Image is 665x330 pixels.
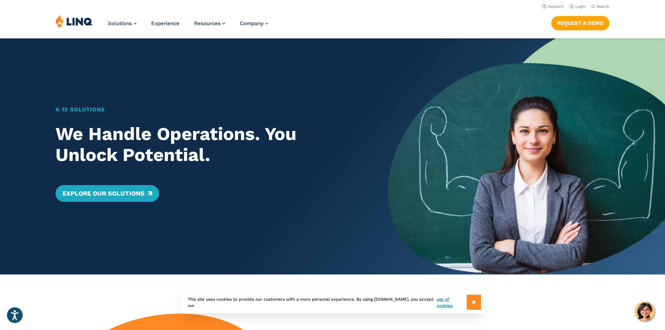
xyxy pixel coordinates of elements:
[569,4,586,9] a: Login
[240,20,268,27] a: Company
[635,302,655,321] button: Hello, have a question? Let’s chat.
[194,20,225,27] a: Resources
[56,124,361,166] h2: We Handle Operations. You Unlock Potential.
[151,20,179,27] a: Experience
[56,105,361,114] h1: K‑12 Solutions
[108,20,136,27] a: Solutions
[194,20,221,27] span: Resources
[591,4,609,9] button: Open Search Bar
[388,38,665,274] img: Home Banner
[551,15,609,30] nav: Button Navigation
[108,15,268,38] nav: Primary Navigation
[181,291,485,313] div: This site uses cookies to provide our customers with a more personal experience. By using [DOMAIN...
[56,185,159,202] a: Explore Our Solutions
[108,20,132,27] span: Solutions
[56,15,93,28] img: LINQ | K‑12 Software
[597,4,609,9] span: Search
[551,16,609,30] a: Request a Demo
[437,296,466,309] a: use of cookies.
[240,20,264,27] span: Company
[542,4,564,9] a: Support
